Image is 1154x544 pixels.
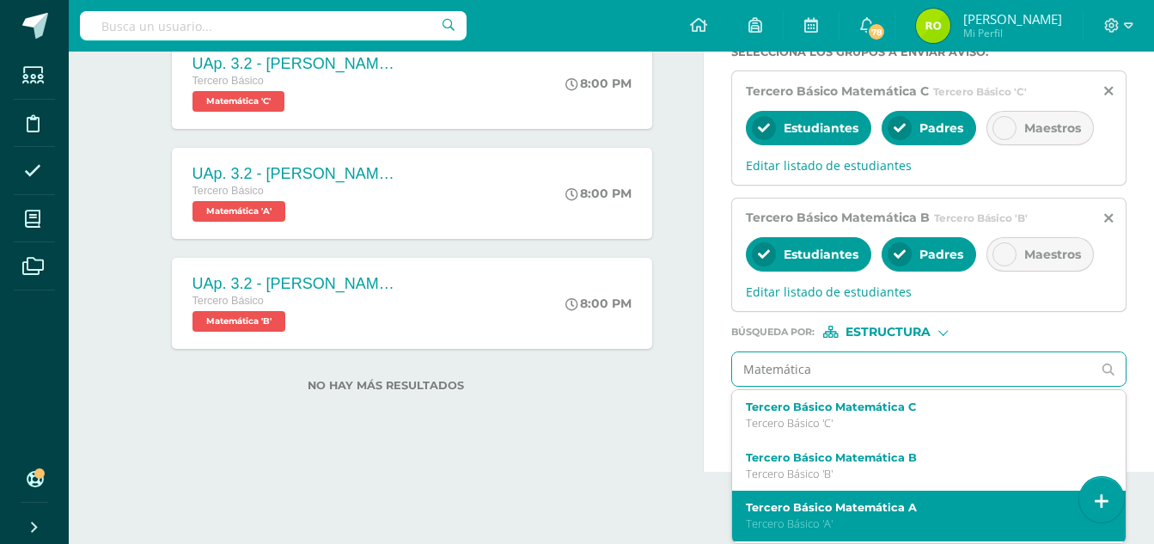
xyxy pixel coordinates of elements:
span: Mi Perfil [963,26,1062,40]
span: Editar listado de estudiantes [746,284,1112,300]
span: Maestros [1024,120,1081,136]
p: Tercero Básico 'C' [746,416,1096,431]
span: Matemática 'B' [192,311,285,332]
input: Busca un usuario... [80,11,467,40]
div: UAp. 3.2 - [PERSON_NAME][GEOGRAPHIC_DATA] [192,55,399,73]
label: Selecciona los grupos a enviar aviso : [731,46,1127,58]
label: Tercero Básico Matemática C [746,400,1096,413]
span: Estructura [846,327,931,337]
span: Búsqueda por : [731,327,815,337]
label: No hay más resultados [103,379,669,392]
div: [object Object] [823,326,952,338]
img: c4cc1f8eb4ce2c7ab2e79f8195609c16.png [916,9,950,43]
span: Matemática 'C' [192,91,284,112]
span: Padres [919,247,963,262]
span: Padres [919,120,963,136]
span: Matemática 'A' [192,201,285,222]
p: Tercero Básico 'A' [746,516,1096,531]
span: 78 [867,22,886,41]
span: Estudiantes [784,120,858,136]
span: Editar listado de estudiantes [746,157,1112,174]
span: Tercero Básico [192,295,264,307]
label: Tercero Básico Matemática B [746,451,1096,464]
span: Tercero Básico [192,75,264,87]
span: Tercero Básico 'B' [934,211,1028,224]
span: Tercero Básico [192,185,264,197]
div: 8:00 PM [565,296,632,311]
label: Tercero Básico Matemática A [746,501,1096,514]
p: Tercero Básico 'B' [746,467,1096,481]
input: Ej. Primero primaria [732,352,1091,386]
div: UAp. 3.2 - [PERSON_NAME][GEOGRAPHIC_DATA] [192,275,399,293]
span: Tercero Básico Matemática C [746,83,929,99]
div: 8:00 PM [565,186,632,201]
div: UAp. 3.2 - [PERSON_NAME][GEOGRAPHIC_DATA] [192,165,399,183]
div: 8:00 PM [565,76,632,91]
span: [PERSON_NAME] [963,10,1062,28]
span: Estudiantes [784,247,858,262]
span: Tercero Básico Matemática B [746,210,930,225]
span: Maestros [1024,247,1081,262]
span: Tercero Básico 'C' [933,85,1027,98]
